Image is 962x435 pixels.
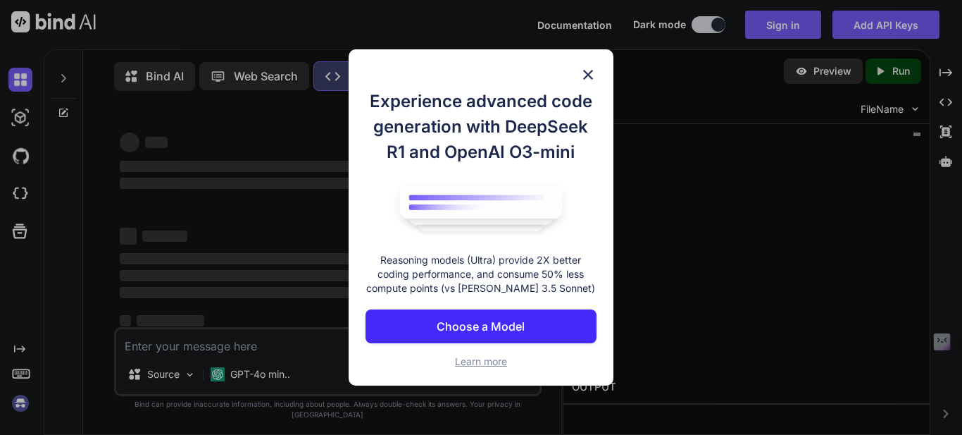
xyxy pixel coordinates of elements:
[366,89,596,165] h1: Experience advanced code generation with DeepSeek R1 and OpenAI O3-mini
[455,355,507,367] span: Learn more
[366,253,596,295] p: Reasoning models (Ultra) provide 2X better coding performance, and consume 50% less compute point...
[437,318,525,335] p: Choose a Model
[580,66,596,83] img: close
[366,310,596,343] button: Choose a Model
[389,179,573,240] img: bind logo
